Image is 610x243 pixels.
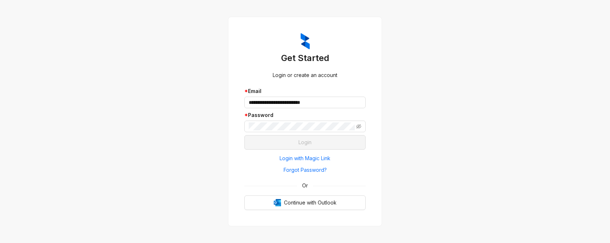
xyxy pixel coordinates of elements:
[244,111,366,119] div: Password
[244,153,366,164] button: Login with Magic Link
[244,135,366,150] button: Login
[297,182,313,190] span: Or
[244,52,366,64] h3: Get Started
[284,166,327,174] span: Forgot Password?
[274,199,281,206] img: Outlook
[280,154,330,162] span: Login with Magic Link
[244,87,366,95] div: Email
[356,124,361,129] span: eye-invisible
[301,33,310,50] img: ZumaIcon
[244,71,366,79] div: Login or create an account
[244,195,366,210] button: OutlookContinue with Outlook
[284,199,337,207] span: Continue with Outlook
[244,164,366,176] button: Forgot Password?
